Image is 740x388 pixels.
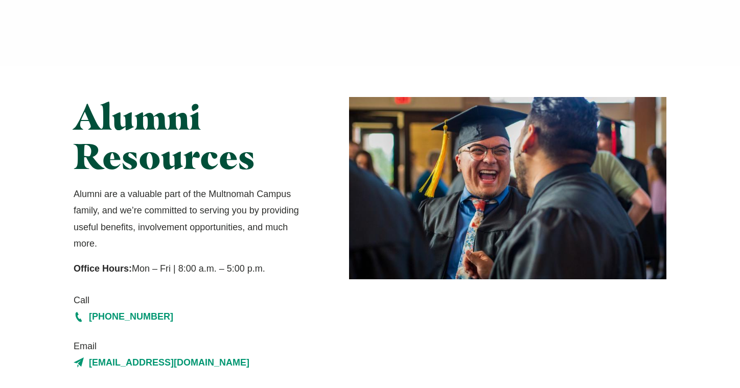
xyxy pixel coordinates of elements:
[74,97,309,176] h1: Alumni Resources
[74,308,309,325] a: [PHONE_NUMBER]
[74,263,132,274] strong: Office Hours:
[74,354,309,371] a: [EMAIL_ADDRESS][DOMAIN_NAME]
[74,260,309,277] p: Mon – Fri | 8:00 a.m. – 5:00 p.m.
[74,186,309,252] p: Alumni are a valuable part of the Multnomah Campus family, and we’re committed to serving you by ...
[349,97,666,279] img: Two Graduates Laughing
[74,292,309,308] span: Call
[74,338,309,354] span: Email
